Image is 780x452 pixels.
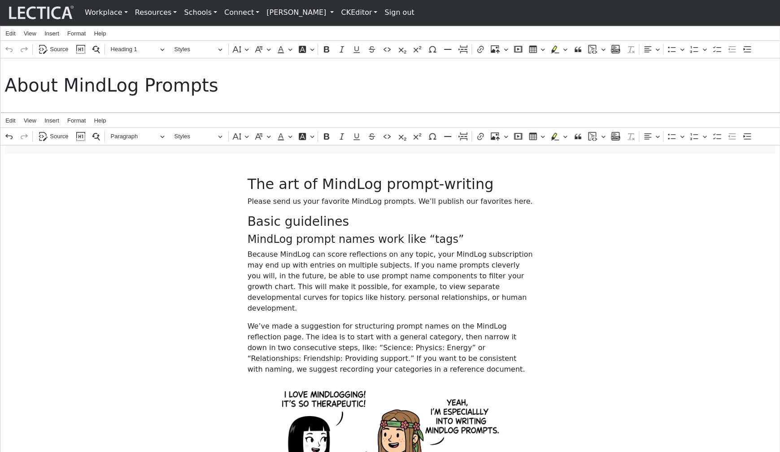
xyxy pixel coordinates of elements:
p: Because MindLog can score reflections on any topic, your MindLog subscription may end up with ent... [248,249,533,314]
div: Editor menu bar [0,113,780,128]
span: View [24,118,36,123]
div: Editor toolbar [0,41,780,58]
h1: About MindLog Prompts [5,75,776,96]
a: Sign out [381,4,418,22]
span: Styles [174,44,215,55]
button: Heading 1, Heading [107,43,169,57]
h2: The art of MindLog prompt-writing [248,176,533,193]
div: Editor menu bar [0,26,780,41]
span: Paragraph [110,131,157,142]
a: Resources [131,4,181,22]
a: CKEditor [337,4,381,22]
span: Source [50,131,68,142]
h4: MindLog prompt names work like “tags” [248,233,533,246]
span: Format [67,118,86,123]
h3: Basic guidelines [248,214,533,229]
p: Please send us your favorite MindLog prompts. We’ll publish our favorites here. [248,196,533,207]
span: View [24,31,36,36]
button: Paragraph, Heading [107,130,169,144]
button: Source [35,130,72,144]
span: Heading 1 [110,44,157,55]
button: Source [35,43,72,57]
span: Edit [5,118,15,123]
span: Source [50,44,68,55]
span: Help [94,31,106,36]
button: Styles [170,130,227,144]
a: Workplace [81,4,131,22]
span: Insert [44,118,59,123]
span: Help [94,118,106,123]
a: Connect [221,4,263,22]
span: Insert [44,31,59,36]
img: lecticalive [7,4,74,21]
p: We’ve made a suggestion for structuring prompt names on the MindLog reflection page. The idea is ... [248,321,533,375]
div: Editor toolbar [0,128,780,145]
a: [PERSON_NAME] [263,4,337,22]
button: Styles [170,43,227,57]
span: Edit [5,31,15,36]
span: Styles [174,131,215,142]
a: Schools [180,4,221,22]
span: Format [67,31,86,36]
